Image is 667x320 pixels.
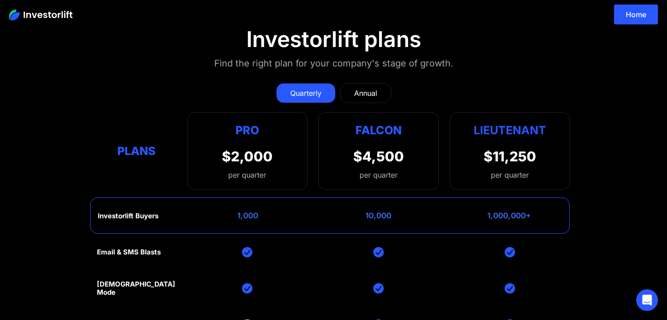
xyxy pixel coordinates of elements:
[214,56,453,71] div: Find the right plan for your company's stage of growth.
[290,88,322,99] div: Quarterly
[354,88,377,99] div: Annual
[484,148,536,165] div: $11,250
[98,212,158,220] div: Investorlift Buyers
[222,169,273,180] div: per quarter
[360,169,398,180] div: per quarter
[614,5,658,24] a: Home
[97,248,161,256] div: Email & SMS Blasts
[222,148,273,165] div: $2,000
[97,280,176,296] div: [DEMOGRAPHIC_DATA] Mode
[487,211,531,220] div: 1,000,000+
[355,122,402,139] div: Falcon
[474,123,546,137] strong: Lieutenant
[353,148,404,165] div: $4,500
[237,211,258,220] div: 1,000
[246,26,421,52] div: Investorlift plans
[365,211,391,220] div: 10,000
[491,169,529,180] div: per quarter
[636,289,658,311] div: Open Intercom Messenger
[222,122,273,139] div: Pro
[97,142,176,160] div: Plans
